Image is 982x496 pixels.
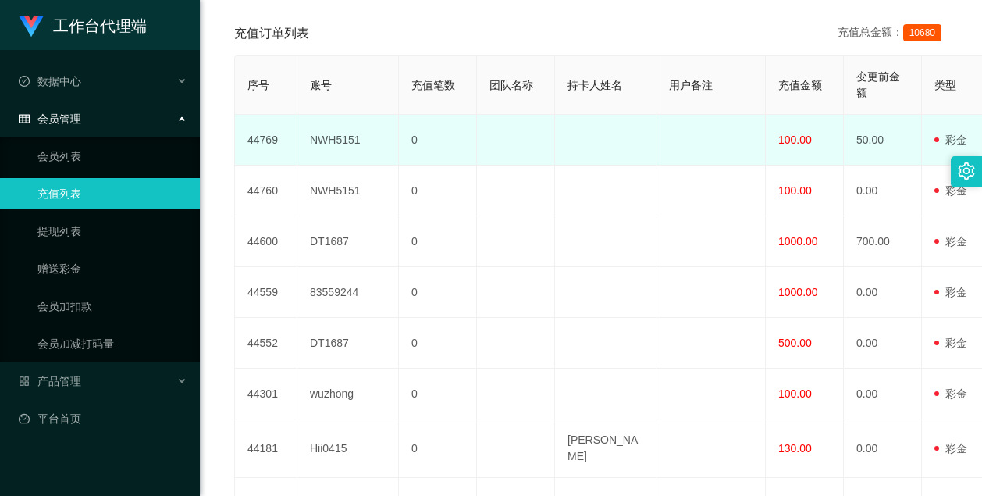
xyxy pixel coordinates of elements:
[934,337,967,349] span: 彩金
[778,79,822,91] span: 充值金额
[399,318,477,369] td: 0
[297,419,399,478] td: Hii0415
[19,76,30,87] i: 图标: check-circle-o
[235,115,297,166] td: 44769
[19,75,81,87] span: 数据中心
[844,267,922,318] td: 0.00
[37,141,187,172] a: 会员列表
[934,387,967,400] span: 彩金
[844,216,922,267] td: 700.00
[411,79,455,91] span: 充值笔数
[235,216,297,267] td: 44600
[778,387,812,400] span: 100.00
[310,79,332,91] span: 账号
[297,318,399,369] td: DT1687
[235,369,297,419] td: 44301
[19,19,147,31] a: 工作台代理端
[297,267,399,318] td: 83559244
[399,267,477,318] td: 0
[934,79,956,91] span: 类型
[37,328,187,359] a: 会员加减打码量
[19,112,81,125] span: 会员管理
[37,216,187,247] a: 提现列表
[37,178,187,209] a: 充值列表
[844,318,922,369] td: 0.00
[297,369,399,419] td: wuzhong
[37,291,187,322] a: 会员加扣款
[234,24,309,43] span: 充值订单列表
[934,235,967,248] span: 彩金
[235,318,297,369] td: 44552
[844,166,922,216] td: 0.00
[934,442,967,455] span: 彩金
[399,369,477,419] td: 0
[844,115,922,166] td: 50.00
[778,442,812,455] span: 130.00
[555,419,656,478] td: [PERSON_NAME]
[399,216,477,267] td: 0
[778,286,818,298] span: 1000.00
[247,79,269,91] span: 序号
[399,419,477,478] td: 0
[53,1,147,51] h1: 工作台代理端
[297,216,399,267] td: DT1687
[235,267,297,318] td: 44559
[958,162,975,180] i: 图标: setting
[903,24,941,41] span: 10680
[669,79,713,91] span: 用户备注
[567,79,622,91] span: 持卡人姓名
[856,70,900,99] span: 变更前金额
[297,115,399,166] td: NWH5151
[778,184,812,197] span: 100.00
[844,369,922,419] td: 0.00
[19,375,81,387] span: 产品管理
[19,16,44,37] img: logo.9652507e.png
[19,403,187,434] a: 图标: dashboard平台首页
[235,166,297,216] td: 44760
[778,235,818,248] span: 1000.00
[37,253,187,284] a: 赠送彩金
[778,337,812,349] span: 500.00
[19,376,30,387] i: 图标: appstore-o
[844,419,922,478] td: 0.00
[934,134,967,146] span: 彩金
[778,134,812,146] span: 100.00
[399,115,477,166] td: 0
[19,113,30,124] i: 图标: table
[297,166,399,216] td: NWH5151
[934,184,967,197] span: 彩金
[399,166,477,216] td: 0
[235,419,297,478] td: 44181
[934,286,967,298] span: 彩金
[489,79,533,91] span: 团队名称
[838,24,948,43] div: 充值总金额：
